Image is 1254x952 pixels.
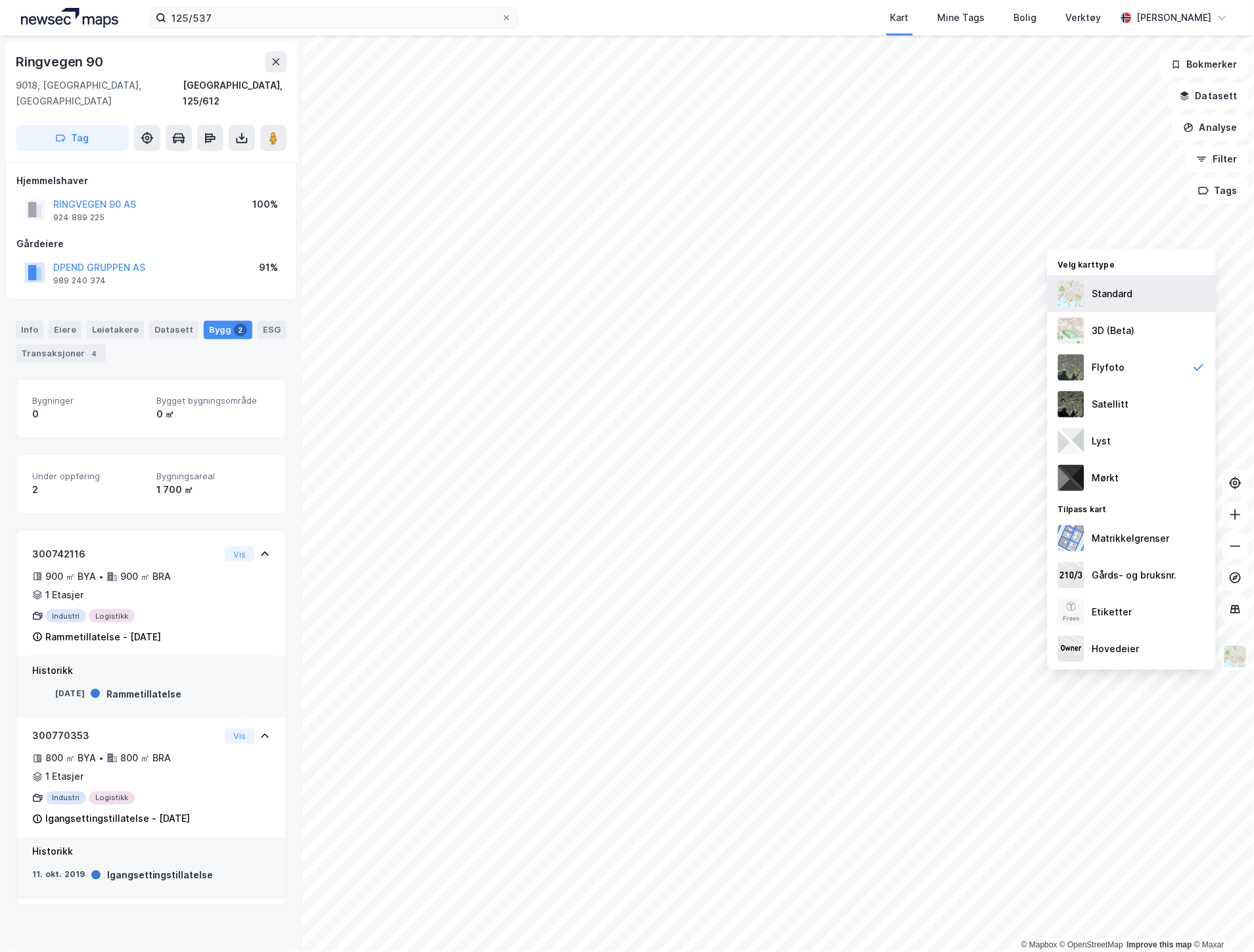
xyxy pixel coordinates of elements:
[32,869,85,881] div: 11. okt. 2019
[32,406,146,422] div: 0
[149,321,198,339] div: Datasett
[1014,10,1037,26] div: Bolig
[1092,470,1119,486] div: Mørkt
[32,728,220,744] div: 300770353
[1186,146,1249,172] button: Filter
[1160,51,1249,78] button: Bokmerker
[21,8,118,28] img: logo.a4113a55bc3d86da70a041830d287a7e.svg
[1169,83,1249,109] button: Datasett
[1092,641,1140,657] div: Hovedeier
[1092,286,1133,302] div: Standard
[16,78,183,109] div: 9018, [GEOGRAPHIC_DATA], [GEOGRAPHIC_DATA]
[99,571,104,582] div: •
[99,753,104,764] div: •
[45,587,83,603] div: 1 Etasjer
[16,321,43,339] div: Info
[16,236,286,252] div: Gårdeiere
[1092,567,1177,583] div: Gårds- og bruksnr.
[166,8,501,28] input: Søk på adresse, matrikkel, gårdeiere, leietakere eller personer
[87,347,101,360] div: 4
[1048,252,1216,275] div: Velg karttype
[1058,391,1084,417] img: 9k=
[1058,465,1084,491] img: nCdM7BzjoCAAAAAElFTkSuQmCC
[183,78,287,109] div: [GEOGRAPHIC_DATA], 125/612
[32,663,270,678] div: Historikk
[1066,10,1102,26] div: Verktøy
[49,321,81,339] div: Eiere
[1092,531,1170,546] div: Matrikkelgrenser
[204,321,252,339] div: Bygg
[32,546,220,562] div: 300742116
[1188,889,1254,952] iframe: Chat Widget
[259,260,278,275] div: 91%
[16,125,129,151] button: Tag
[1223,644,1248,669] img: Z
[1092,433,1111,449] div: Lyst
[1058,354,1084,381] img: Z
[258,321,286,339] div: ESG
[1127,941,1192,950] a: Improve this map
[891,10,909,26] div: Kart
[106,686,181,702] div: Rammetillatelse
[45,569,96,584] div: 900 ㎡ BYA
[87,321,144,339] div: Leietakere
[1058,562,1084,588] img: cadastreKeys.547ab17ec502f5a4ef2b.jpeg
[45,751,96,767] div: 800 ㎡ BYA
[32,482,146,498] div: 2
[1092,396,1129,412] div: Satellitt
[1092,604,1132,620] div: Etiketter
[107,868,214,884] div: Igangsettingstillatelse
[45,811,190,827] div: Igangsettingstillatelse - [DATE]
[1058,428,1084,454] img: luj3wr1y2y3+OchiMxRmMxRlscgabnMEmZ7DJGWxyBpucwSZnsMkZbHIGm5zBJmewyRlscgabnMEmZ7DJGWxyBpucwSZnsMkZ...
[1058,636,1084,662] img: majorOwner.b5e170eddb5c04bfeeff.jpeg
[1092,323,1135,339] div: 3D (Beta)
[1048,496,1216,520] div: Tilpass kart
[45,629,161,645] div: Rammetillatelse - [DATE]
[16,173,286,189] div: Hjemmelshaver
[120,751,171,767] div: 800 ㎡ BRA
[16,51,106,72] div: Ringvegen 90
[1058,318,1084,344] img: Z
[1137,10,1212,26] div: [PERSON_NAME]
[32,844,270,860] div: Historikk
[1188,178,1249,204] button: Tags
[156,471,270,482] span: Bygningsareal
[53,275,106,286] div: 989 240 374
[1058,525,1084,552] img: cadastreBorders.cfe08de4b5ddd52a10de.jpeg
[32,688,85,700] div: [DATE]
[234,323,247,337] div: 2
[45,769,83,785] div: 1 Etasjer
[252,197,278,212] div: 100%
[1092,360,1125,375] div: Flyfoto
[938,10,985,26] div: Mine Tags
[225,546,254,562] button: Vis
[225,728,254,744] button: Vis
[156,395,270,406] span: Bygget bygningsområde
[1058,599,1084,625] img: Z
[1021,941,1057,950] a: Mapbox
[16,345,106,363] div: Transaksjoner
[1188,889,1254,952] div: Kontrollprogram for chat
[32,471,146,482] span: Under oppføring
[156,482,270,498] div: 1 700 ㎡
[32,395,146,406] span: Bygninger
[1058,281,1084,307] img: Z
[156,406,270,422] div: 0 ㎡
[1173,114,1249,141] button: Analyse
[120,569,171,584] div: 900 ㎡ BRA
[53,212,104,223] div: 924 889 225
[1060,941,1124,950] a: OpenStreetMap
